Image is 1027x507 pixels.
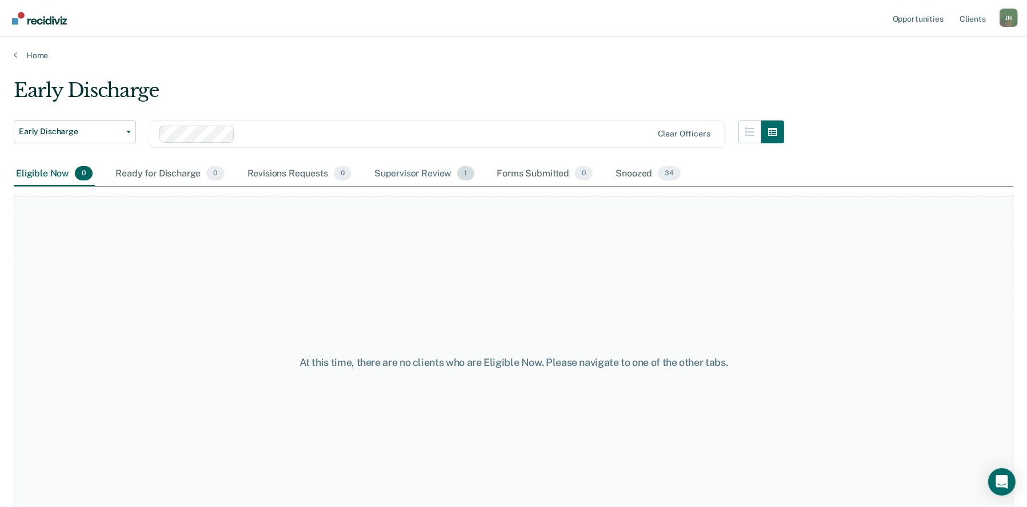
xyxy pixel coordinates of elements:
span: 34 [658,166,681,181]
div: J N [1000,9,1018,27]
div: At this time, there are no clients who are Eligible Now. Please navigate to one of the other tabs. [264,356,764,369]
div: Early Discharge [14,79,784,111]
div: Revisions Requests0 [245,162,354,187]
button: Early Discharge [14,120,136,143]
div: Eligible Now0 [14,162,95,187]
span: Early Discharge [19,127,122,136]
div: Supervisor Review1 [372,162,477,187]
button: Profile dropdown button [1000,9,1018,27]
div: Snoozed34 [613,162,683,187]
img: Recidiviz [12,12,67,25]
span: 0 [575,166,593,181]
a: Home [14,50,1013,61]
span: 0 [334,166,351,181]
div: Forms Submitted0 [495,162,596,187]
div: Open Intercom Messenger [988,468,1016,496]
div: Clear officers [658,129,710,139]
span: 0 [206,166,224,181]
span: 0 [75,166,93,181]
div: Ready for Discharge0 [113,162,226,187]
span: 1 [457,166,474,181]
